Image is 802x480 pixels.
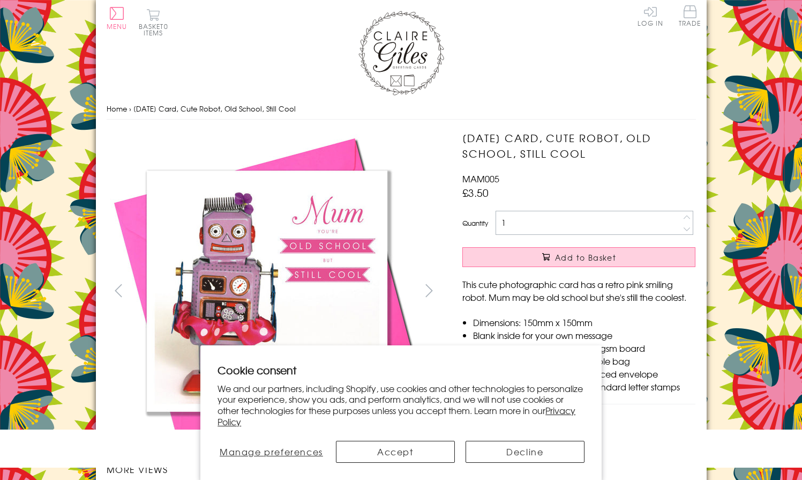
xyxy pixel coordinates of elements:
a: Log In [638,5,663,26]
nav: breadcrumbs [107,98,696,120]
a: Privacy Policy [218,404,575,428]
button: Decline [466,441,584,463]
button: Add to Basket [462,247,695,267]
a: Home [107,104,127,114]
span: 0 items [144,21,168,38]
li: Dimensions: 150mm x 150mm [473,316,695,329]
p: We and our partners, including Shopify, use cookies and other technologies to personalize your ex... [218,383,584,427]
button: next [417,278,441,302]
span: [DATE] Card, Cute Robot, Old School, Still Cool [133,104,296,114]
h1: [DATE] Card, Cute Robot, Old School, Still Cool [462,130,695,161]
li: Printed in the U.K on quality 350gsm board [473,342,695,355]
span: £3.50 [462,185,489,200]
p: This cute photographic card has a retro pink smiling robot. Mum may be old school but she's still... [462,278,695,304]
button: prev [107,278,131,302]
button: Basket0 items [139,9,168,36]
button: Accept [336,441,455,463]
label: Quantity [462,218,488,228]
img: Mother's Day Card, Cute Robot, Old School, Still Cool [107,130,428,452]
button: Manage preferences [218,441,325,463]
a: Trade [679,5,701,28]
span: › [129,104,131,114]
img: Claire Giles Greetings Cards [358,11,444,95]
h2: Cookie consent [218,363,584,378]
span: Menu [107,21,128,31]
span: Add to Basket [555,252,616,263]
span: Manage preferences [220,445,323,458]
h3: More views [107,463,441,476]
span: MAM005 [462,172,499,185]
button: Menu [107,7,128,29]
li: Blank inside for your own message [473,329,695,342]
span: Trade [679,5,701,26]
